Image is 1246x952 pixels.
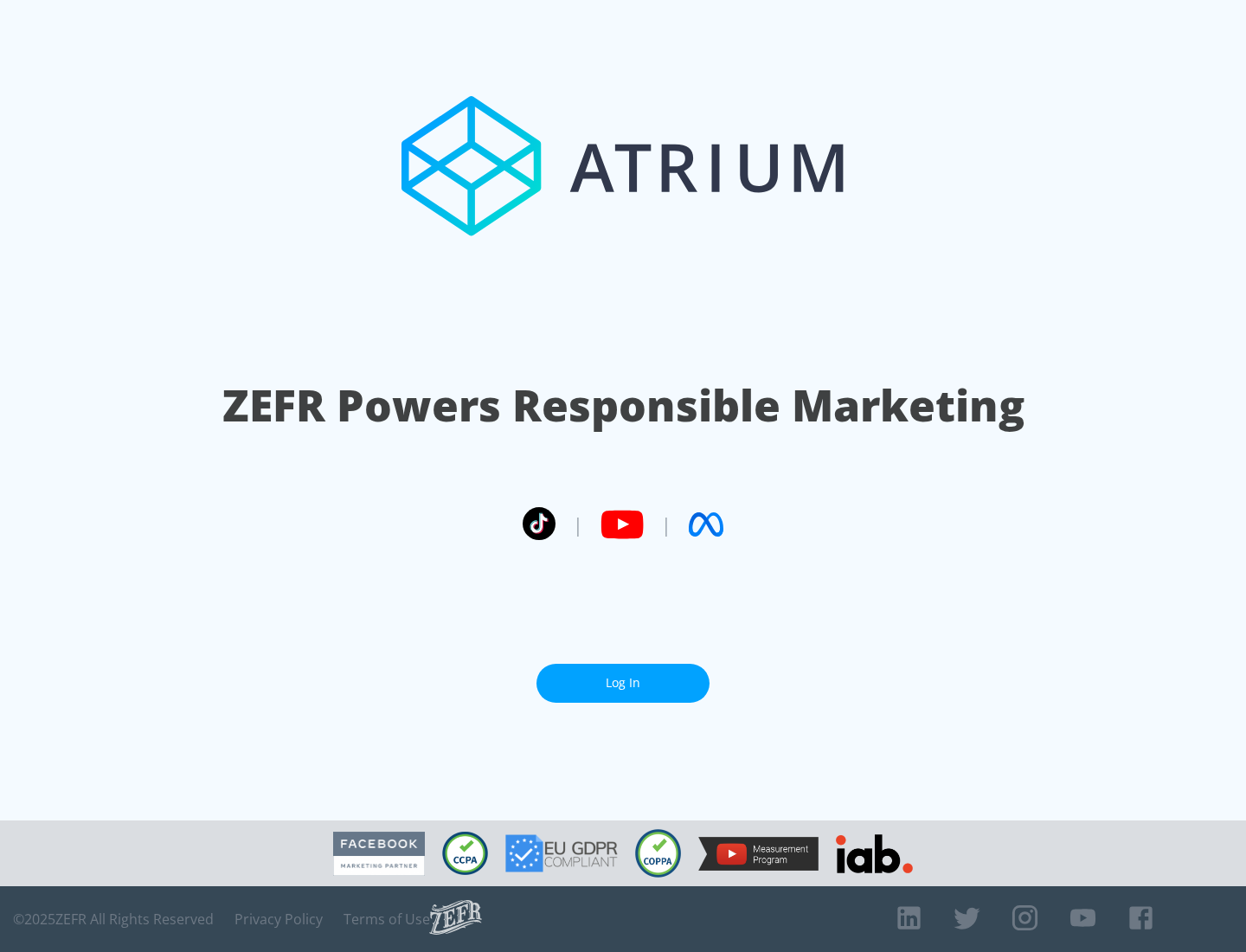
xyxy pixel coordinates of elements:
span: | [661,511,671,537]
a: Terms of Use [344,910,430,928]
span: © 2025 ZEFR All Rights Reserved [13,910,214,928]
img: COPPA Compliant [635,829,681,878]
img: CCPA Compliant [442,832,488,875]
a: Log In [536,664,710,703]
span: | [573,511,583,537]
h1: ZEFR Powers Responsible Marketing [222,376,1024,435]
img: IAB [836,834,913,873]
img: YouTube Measurement Program [698,837,819,871]
img: GDPR Compliant [505,834,618,872]
img: Facebook Marketing Partner [333,832,425,876]
a: Privacy Policy [234,910,323,928]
